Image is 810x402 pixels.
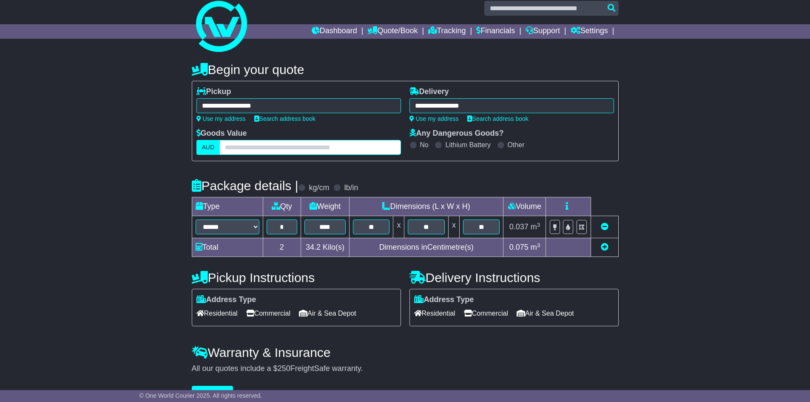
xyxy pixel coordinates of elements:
[139,392,262,399] span: © One World Courier 2025. All rights reserved.
[196,129,247,138] label: Goods Value
[509,243,529,251] span: 0.075
[246,307,290,320] span: Commercial
[196,115,246,122] a: Use my address
[476,24,515,39] a: Financials
[517,307,574,320] span: Air & Sea Depot
[367,24,418,39] a: Quote/Book
[414,307,455,320] span: Residential
[420,141,429,149] label: No
[349,238,503,257] td: Dimensions in Centimetre(s)
[192,238,263,257] td: Total
[445,141,491,149] label: Lithium Battery
[464,307,508,320] span: Commercial
[467,115,529,122] a: Search address book
[309,183,329,193] label: kg/cm
[409,87,449,97] label: Delivery
[301,197,349,216] td: Weight
[263,238,301,257] td: 2
[192,345,619,359] h4: Warranty & Insurance
[601,222,608,231] a: Remove this item
[409,271,619,285] h4: Delivery Instructions
[448,216,459,238] td: x
[196,140,220,155] label: AUD
[196,87,231,97] label: Pickup
[306,243,321,251] span: 34.2
[537,242,540,248] sup: 3
[192,364,619,373] div: All our quotes include a $ FreightSafe warranty.
[192,386,233,401] button: Get Quotes
[526,24,560,39] a: Support
[531,243,540,251] span: m
[508,141,525,149] label: Other
[196,307,238,320] span: Residential
[192,179,298,193] h4: Package details |
[571,24,608,39] a: Settings
[263,197,301,216] td: Qty
[278,364,290,373] span: 250
[196,295,256,305] label: Address Type
[409,129,504,138] label: Any Dangerous Goods?
[344,183,358,193] label: lb/in
[192,63,619,77] h4: Begin your quote
[531,222,540,231] span: m
[414,295,474,305] label: Address Type
[254,115,315,122] a: Search address book
[601,243,608,251] a: Add new item
[503,197,546,216] td: Volume
[349,197,503,216] td: Dimensions (L x W x H)
[299,307,356,320] span: Air & Sea Depot
[428,24,466,39] a: Tracking
[192,197,263,216] td: Type
[301,238,349,257] td: Kilo(s)
[537,222,540,228] sup: 3
[192,271,401,285] h4: Pickup Instructions
[509,222,529,231] span: 0.037
[312,24,357,39] a: Dashboard
[393,216,404,238] td: x
[409,115,459,122] a: Use my address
